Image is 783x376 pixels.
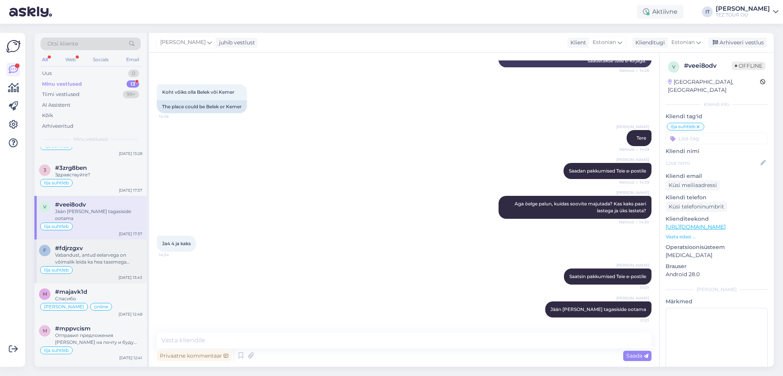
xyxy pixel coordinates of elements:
span: Estonian [593,38,616,47]
div: Отправил предложения [PERSON_NAME] на почту и буду ждать обратного ответа! [55,332,142,346]
div: Email [125,55,141,65]
div: [DATE] 13:28 [119,151,142,156]
span: 17:37 [621,318,649,324]
span: Nähtud ✓ 14:29 [619,146,649,152]
div: 99+ [123,91,139,98]
p: Vaata edasi ... [666,233,768,240]
div: Aktiivne [637,5,684,19]
div: juhib vestlust [216,39,255,47]
p: Brauser [666,262,768,270]
div: Здравствуйте? [55,171,142,178]
span: online [94,304,108,309]
div: Uus [42,70,52,77]
div: Küsi telefoninumbrit [666,202,727,212]
div: Web [64,55,77,65]
img: Askly Logo [6,39,21,54]
div: Socials [91,55,110,65]
div: [DATE] 17:37 [119,187,142,193]
div: Minu vestlused [42,80,82,88]
div: [PERSON_NAME] [716,6,770,12]
span: [PERSON_NAME] [616,295,649,301]
span: [PERSON_NAME] [616,190,649,195]
div: 0 [128,70,139,77]
p: Operatsioonisüsteem [666,243,768,251]
p: Kliendi tag'id [666,112,768,120]
span: Ilja suhtleb [44,181,69,185]
div: Arhiveeritud [42,122,73,130]
input: Lisa nimi [666,159,759,167]
div: Privaatne kommentaar [157,351,231,361]
span: #mppvcism [55,325,91,332]
div: AI Assistent [42,101,70,109]
span: Saatsin pakkumised Teie e-postile [569,273,646,279]
span: Saada [626,352,648,359]
span: v [672,64,675,70]
span: #fdjrzgxv [55,245,83,252]
p: Kliendi email [666,172,768,180]
span: Ilja suhtleb [671,124,695,129]
div: Tiimi vestlused [42,91,80,98]
span: Ja4 4 ja kaks [162,241,191,246]
span: Saadan pakkumised Teie e-postile [569,168,646,174]
a: [PERSON_NAME]TEZ TOUR OÜ [716,6,778,18]
span: Tere [637,135,646,141]
input: Lisa tag [666,133,768,144]
span: Ilja suhtleb [44,268,69,272]
div: 13 [127,80,139,88]
div: # veei8odv [684,61,732,70]
span: 17:37 [621,285,649,291]
span: v [43,204,46,210]
p: Klienditeekond [666,215,768,223]
div: Klient [567,39,586,47]
span: m [43,291,47,297]
div: Kliendi info [666,101,768,108]
span: Koht võiks olla Belek või Kemer [162,89,234,95]
p: Kliendi telefon [666,194,768,202]
div: IT [702,7,713,17]
div: TEZ TOUR OÜ [716,12,770,18]
div: Vabandust, antud eelarvega on võimalik leida ka hea tasemega hotelle. Vaatasin valesti [55,252,142,265]
div: [DATE] 12:48 [119,311,142,317]
span: 3 [44,167,46,173]
span: Nähtud ✓ 14:29 [619,179,649,185]
span: Jään [PERSON_NAME] tagasiside ootama [551,306,646,312]
span: [PERSON_NAME] [44,304,84,309]
span: Otsi kliente [47,40,78,48]
span: Nähtud ✓ 14:30 [619,219,649,225]
span: #3zrg8ben [55,164,87,171]
span: Aga öelge palun, kuidas soovite majutada? Kas kaks paari lastega ja üks lasteta? [515,201,647,213]
div: Klienditugi [632,39,665,47]
div: [DATE] 13:43 [119,275,142,280]
span: f [43,247,46,253]
div: [DATE] 12:41 [119,355,142,361]
div: Arhiveeri vestlus [708,37,767,48]
div: [GEOGRAPHIC_DATA], [GEOGRAPHIC_DATA] [668,78,760,94]
span: Ilja suhtleb [44,224,69,229]
div: Kõik [42,112,53,119]
p: Märkmed [666,298,768,306]
div: The place could be Belek or Kemer [157,100,247,113]
span: [PERSON_NAME] [616,262,649,268]
span: Nähtud ✓ 14:26 [619,68,649,73]
span: 14:26 [159,114,188,119]
div: Jään [PERSON_NAME] tagasiside ootama [55,208,142,222]
span: #veei8odv [55,201,86,208]
span: m [43,328,47,334]
span: 14:34 [159,252,188,258]
div: [DATE] 17:37 [119,231,142,237]
div: Спасибо [55,295,142,302]
p: Kliendi nimi [666,147,768,155]
div: Küsi meiliaadressi [666,180,720,190]
span: Minu vestlused [73,136,108,143]
div: All [41,55,49,65]
span: Estonian [671,38,695,47]
span: [PERSON_NAME] [616,157,649,163]
span: [PERSON_NAME] [616,124,649,130]
div: [PERSON_NAME] [666,286,768,293]
a: [URL][DOMAIN_NAME] [666,223,726,230]
span: Offline [732,62,765,70]
p: [MEDICAL_DATA] [666,251,768,259]
p: Android 28.0 [666,270,768,278]
span: #majavk1d [55,288,87,295]
span: [PERSON_NAME] [160,38,206,47]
